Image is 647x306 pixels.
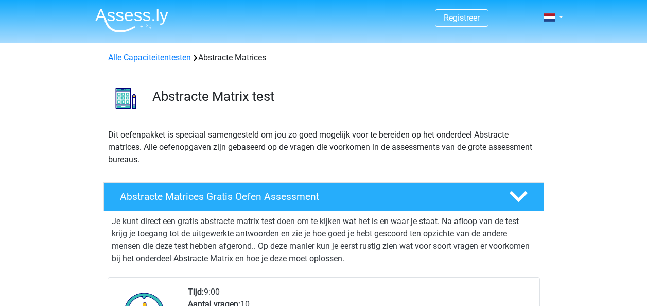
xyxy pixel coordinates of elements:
img: Assessly [95,8,168,32]
h4: Abstracte Matrices Gratis Oefen Assessment [120,191,493,202]
a: Alle Capaciteitentesten [108,53,191,62]
a: Registreer [444,13,480,23]
a: Abstracte Matrices Gratis Oefen Assessment [99,182,548,211]
p: Je kunt direct een gratis abstracte matrix test doen om te kijken wat het is en waar je staat. Na... [112,215,536,265]
div: Abstracte Matrices [104,52,544,64]
b: Tijd: [188,287,204,297]
p: Dit oefenpakket is speciaal samengesteld om jou zo goed mogelijk voor te bereiden op het onderdee... [108,129,539,166]
img: abstracte matrices [104,76,148,120]
h3: Abstracte Matrix test [152,89,536,105]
